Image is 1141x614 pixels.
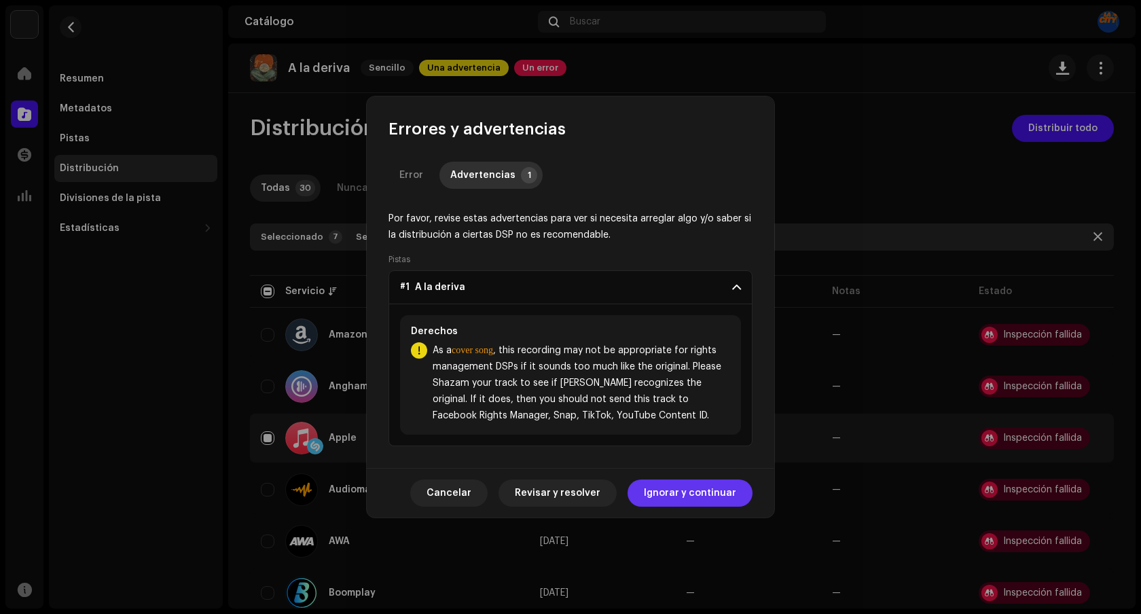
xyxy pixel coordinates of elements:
[521,167,537,183] p-badge: 1
[452,345,493,355] b: cover song
[499,480,617,507] button: Revisar y resolver
[427,480,471,507] span: Cancelar
[628,480,753,507] button: Ignorar y continuar
[644,480,736,507] span: Ignorar y continuar
[450,162,515,189] div: Advertencias
[388,270,753,304] p-accordion-header: #1 A la deriva
[388,304,753,446] p-accordion-content: #1 A la deriva
[400,282,465,293] span: #1 A la deriva
[388,254,410,265] label: Pistas
[433,342,730,424] span: As a , this recording may not be appropriate for rights management DSPs if it sounds too much lik...
[399,162,423,189] div: Error
[388,118,566,140] span: Errores y advertencias
[388,211,753,243] div: Por favor, revise estas advertencias para ver si necesita arreglar algo y/o saber si la distribuc...
[410,480,488,507] button: Cancelar
[411,326,730,337] div: Derechos
[515,480,600,507] span: Revisar y resolver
